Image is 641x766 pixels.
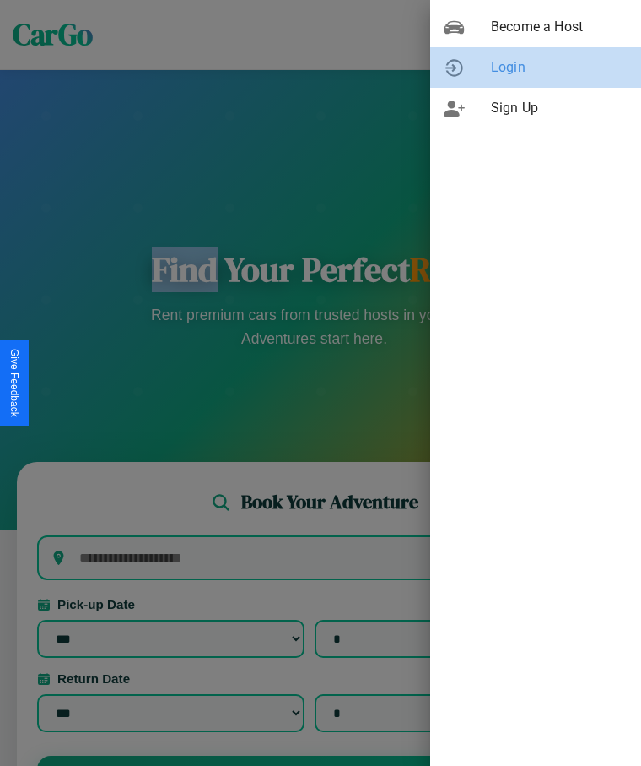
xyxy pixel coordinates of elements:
div: Sign Up [430,88,641,128]
div: Become a Host [430,7,641,47]
div: Give Feedback [8,349,20,417]
span: Login [491,57,628,78]
div: Login [430,47,641,88]
span: Sign Up [491,98,628,118]
span: Become a Host [491,17,628,37]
